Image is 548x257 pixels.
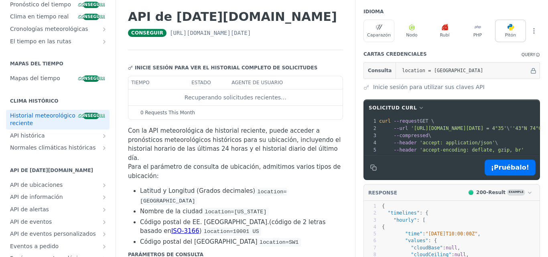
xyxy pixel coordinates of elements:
button: PHP [462,20,493,42]
span: '43"N 74°05' [512,125,547,131]
button: RESPONSE [368,189,398,197]
font: Clima histórico [10,98,59,104]
div: 7 [364,245,376,251]
div: 3 [364,132,378,139]
span: 'accept: application/json' [420,140,495,146]
div: 6 [364,237,376,244]
span: curl [379,118,391,124]
font: [URL][DOMAIN_NAME][DATE] [170,30,251,36]
div: 5 [364,146,378,154]
div: 1 [364,117,378,125]
input: apikey [398,63,529,79]
span: : { [382,210,428,216]
font: Código postal del [GEOGRAPHIC_DATA] [140,238,258,245]
span: "timelines" [388,210,419,216]
font: Pitón [505,32,516,38]
span: "hourly" [394,217,417,223]
span: "time" [405,231,422,237]
button: Mostrar subpáginas para la API de ubicaciones [101,182,108,188]
a: Cronologías meteorológicasMostrar subpáginas para Cronologías del tiempo [6,23,110,35]
button: Solicitud cURL [366,104,427,112]
a: API de alertasMostrar subpáginas para la API de alertas [6,204,110,216]
font: conseguir [78,113,105,118]
span: 200 [469,190,473,195]
font: Nodo [406,32,418,38]
font: Código postal de EE. [GEOGRAPHIC_DATA]. [140,219,269,226]
font: Cronologías meteorológicas [10,26,88,32]
span: --request [394,118,420,124]
div: QueryInformation [522,52,540,58]
div: 1 [364,203,376,210]
button: 200200-ResultExample [465,188,536,196]
div: 2 [364,125,378,132]
font: agente de usuario [231,80,283,85]
i: Information [536,53,540,57]
button: Mostrar subpáginas para la API de Insights [101,194,108,200]
button: Rubí [429,20,460,42]
font: conseguir [78,14,105,19]
button: Mostrar subpáginas para la API de alertas [101,206,108,213]
a: ISO-3166 [171,227,199,235]
div: 3 [364,217,376,224]
span: --url [394,125,408,131]
font: Inicie sesión para ver el historial completo de solicitudes [135,65,317,71]
font: Inicie sesión para utilizar sus claves API [373,84,485,90]
a: El tiempo en las rutasMostrar subpáginas de El tiempo en las rutas [6,36,110,48]
div: 4 [364,224,376,231]
button: Mostrar subpáginas para la API de eventos [101,219,108,225]
button: Mostrar subpáginas para Cronologías del tiempo [101,26,108,32]
svg: Más puntos suspensivos [530,27,538,34]
a: API de ubicacionesMostrar subpáginas para la API de ubicaciones [6,179,110,191]
span: location=[GEOGRAPHIC_DATA] [140,188,287,204]
span: null [446,245,457,251]
font: conseguir [78,76,105,81]
span: { [382,224,385,230]
font: API de alertas [10,206,49,212]
span: 0 Requests This Month [140,109,195,116]
font: El tiempo en las rutas [10,38,71,45]
font: Clima en tiempo real [10,13,69,20]
font: PHP [473,32,482,38]
font: ¡Pruébalo! [491,164,529,171]
button: Copiar al portapapeles [368,162,379,174]
font: Solicitud cURL [369,105,417,111]
font: Normales climáticas históricas [10,144,95,151]
span: --compressed [394,133,428,138]
font: Historial meteorológico reciente [10,112,75,127]
button: Caparazón [363,20,394,42]
span: { [382,203,385,209]
span: \ [379,133,431,138]
div: 5 [364,231,376,237]
font: API de [DATE][DOMAIN_NAME] [128,10,337,24]
span: : { [382,238,437,243]
font: Mapas del tiempo [10,75,60,81]
span: : , [382,231,481,237]
font: Caparazón [367,32,391,38]
button: Mostrar subpáginas para la API histórica [101,133,108,139]
font: API histórica [10,132,45,139]
font: Rubí [440,32,449,38]
button: Consulta [364,63,396,79]
span: --header [394,147,417,153]
button: Mostrar subpáginas para la API de eventos personalizados [101,231,108,237]
a: API de eventos personalizadosMostrar subpáginas para la API de eventos personalizados [6,228,110,240]
a: Eventos a pedidoMostrar subpáginas para eventos a pedido [6,241,110,253]
font: Nombre de la ciudad [140,208,203,215]
div: 200 - Result [476,189,505,196]
span: https://api.tomorrow.io/v4/weather/history/recent [170,29,251,37]
span: location=[US_STATE] [205,209,267,215]
a: Clima en tiempo realconseguir [6,11,110,23]
font: Recuperando solicitudes recientes… [185,94,286,101]
font: Latitud y Longitud (Grados decimales) [140,187,255,194]
font: Para el parámetro de consulta de ubicación, admitimos varios tipos de ubicación: [128,163,341,180]
font: API de eventos [10,219,52,225]
font: estado [191,80,211,85]
font: Idioma [363,9,384,14]
button: Más idiomas [528,25,540,37]
a: Mapas del tiempoconseguir [6,73,110,85]
a: API de informaciónMostrar subpáginas para la API de Insights [6,191,110,203]
font: Con la API meteorológica de historial reciente, puede acceder a pronósticos meteorológicos histór... [128,127,341,162]
a: Historial meteorológico recienteconseguir [6,110,110,130]
font: Eventos a pedido [10,243,59,249]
